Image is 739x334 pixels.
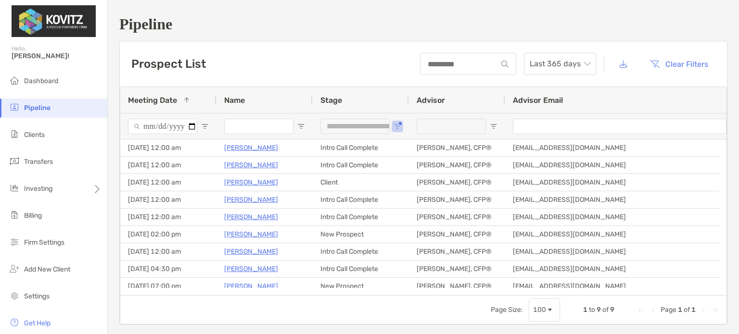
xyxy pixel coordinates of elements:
div: [PERSON_NAME], CFP® [409,209,505,225]
span: Billing [24,211,42,220]
img: clients icon [9,128,20,140]
a: [PERSON_NAME] [224,211,278,223]
img: dashboard icon [9,74,20,86]
h1: Pipeline [119,15,727,33]
div: [PERSON_NAME], CFP® [409,157,505,173]
span: Page [661,306,676,314]
a: [PERSON_NAME] [224,176,278,188]
img: add_new_client icon [9,263,20,274]
a: [PERSON_NAME] [224,194,278,206]
input: Advisor Email Filter Input [513,119,726,134]
span: Transfers [24,158,53,166]
div: [PERSON_NAME], CFP® [409,139,505,156]
a: [PERSON_NAME] [224,246,278,258]
span: Pipeline [24,104,51,112]
a: [PERSON_NAME] [224,280,278,292]
input: Meeting Date Filter Input [128,119,197,134]
div: 100 [533,306,546,314]
input: Name Filter Input [224,119,293,134]
div: [PERSON_NAME], CFP® [409,260,505,277]
button: Open Filter Menu [490,123,497,130]
span: Meeting Date [128,96,177,105]
button: Open Filter Menu [201,123,209,130]
div: [DATE] 12:00 am [120,191,217,208]
div: First Page [637,306,645,314]
span: Clients [24,131,45,139]
img: transfers icon [9,155,20,167]
a: [PERSON_NAME] [224,228,278,240]
div: Intro Call Complete [313,139,409,156]
div: Next Page [700,306,707,314]
div: Page Size [529,298,560,322]
div: Previous Page [649,306,657,314]
span: Last 365 days [530,53,590,74]
div: [DATE] 04:30 pm [120,260,217,277]
div: [PERSON_NAME], CFP® [409,278,505,295]
span: 1 [583,306,587,314]
span: 9 [597,306,601,314]
div: Intro Call Complete [313,157,409,173]
div: Last Page [711,306,719,314]
div: New Prospect [313,226,409,243]
img: Zoe Logo [12,4,96,38]
div: [PERSON_NAME], CFP® [409,243,505,260]
button: Clear Filters [642,53,715,74]
div: New Prospect [313,278,409,295]
img: pipeline icon [9,101,20,113]
span: Name [224,96,245,105]
span: Stage [320,96,342,105]
span: Advisor Email [513,96,563,105]
button: Open Filter Menu [297,123,305,130]
span: Add New Client [24,265,70,273]
span: Get Help [24,319,51,327]
a: [PERSON_NAME] [224,263,278,275]
span: to [589,306,595,314]
span: Settings [24,292,50,300]
div: Intro Call Complete [313,260,409,277]
div: [DATE] 12:00 am [120,139,217,156]
a: [PERSON_NAME] [224,159,278,171]
span: Advisor [417,96,445,105]
button: Open Filter Menu [394,123,401,130]
div: [PERSON_NAME], CFP® [409,174,505,191]
div: Intro Call Complete [313,243,409,260]
a: [PERSON_NAME] [224,142,278,154]
span: 9 [610,306,614,314]
div: [DATE] 12:00 am [120,157,217,173]
span: Firm Settings [24,238,64,247]
img: investing icon [9,182,20,194]
img: settings icon [9,290,20,301]
div: [DATE] 12:00 am [120,174,217,191]
div: Page Size: [491,306,523,314]
span: [PERSON_NAME]! [12,52,102,60]
div: Client [313,174,409,191]
div: [DATE] 12:00 am [120,243,217,260]
span: 1 [691,306,696,314]
span: 1 [678,306,682,314]
img: billing icon [9,209,20,221]
span: of [602,306,609,314]
div: [DATE] 07:00 pm [120,278,217,295]
img: input icon [501,61,509,68]
div: Intro Call Complete [313,209,409,225]
div: Intro Call Complete [313,191,409,208]
span: Dashboard [24,77,58,85]
img: get-help icon [9,317,20,328]
img: firm-settings icon [9,236,20,247]
h3: Prospect List [131,57,206,71]
span: Investing [24,185,52,193]
div: [DATE] 12:00 am [120,209,217,225]
span: of [684,306,690,314]
div: [PERSON_NAME], CFP® [409,191,505,208]
div: [PERSON_NAME], CFP® [409,226,505,243]
div: [DATE] 02:00 pm [120,226,217,243]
